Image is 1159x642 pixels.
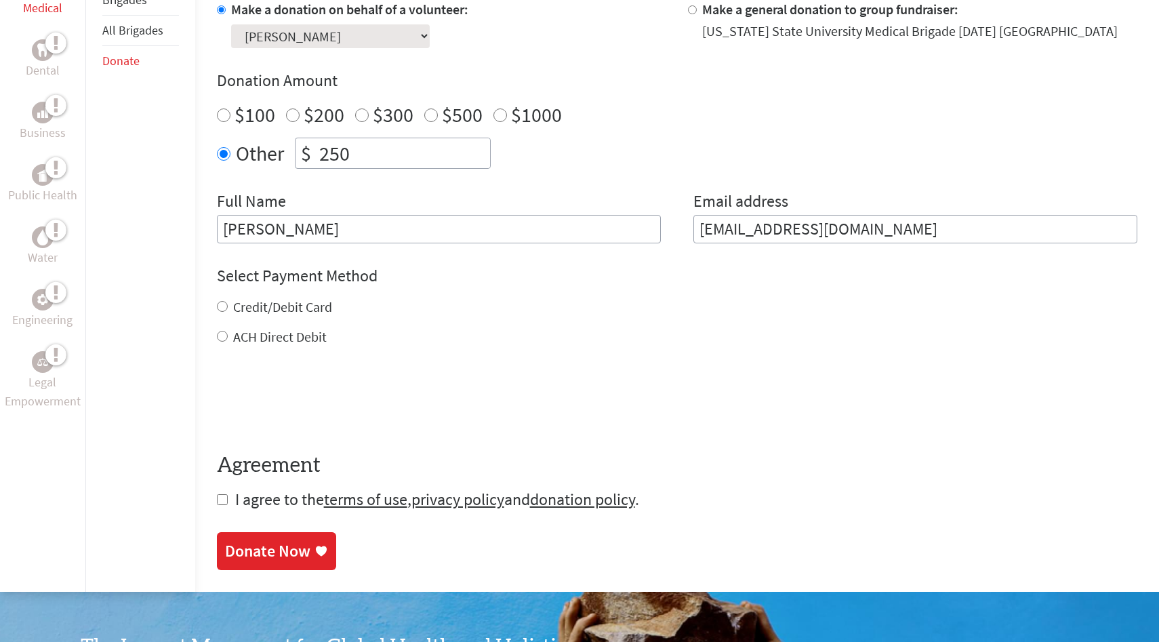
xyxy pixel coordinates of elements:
div: Water [32,226,54,248]
p: Engineering [12,310,73,329]
p: Dental [26,61,60,80]
label: Email address [693,190,788,215]
label: Credit/Debit Card [233,298,332,315]
div: $ [296,138,317,168]
a: EngineeringEngineering [12,289,73,329]
label: $1000 [511,102,562,127]
a: Donate Now [217,532,336,570]
a: WaterWater [28,226,58,267]
label: Make a donation on behalf of a volunteer: [231,1,468,18]
div: Public Health [32,164,54,186]
label: Full Name [217,190,286,215]
input: Enter Full Name [217,215,661,243]
label: Make a general donation to group fundraiser: [702,1,958,18]
li: All Brigades [102,16,179,46]
a: BusinessBusiness [20,102,66,142]
div: Business [32,102,54,123]
p: Business [20,123,66,142]
span: I agree to the , and . [235,489,639,510]
p: Water [28,248,58,267]
p: Legal Empowerment [3,373,83,411]
h4: Agreement [217,454,1137,478]
input: Your Email [693,215,1137,243]
label: Other [236,138,284,169]
p: Public Health [8,186,77,205]
div: Legal Empowerment [32,351,54,373]
img: Engineering [37,294,48,305]
a: All Brigades [102,22,163,38]
a: DentalDental [26,39,60,80]
div: Donate Now [225,540,310,562]
label: $100 [235,102,275,127]
a: Public HealthPublic Health [8,164,77,205]
img: Legal Empowerment [37,358,48,366]
img: Dental [37,44,48,57]
div: Engineering [32,289,54,310]
h4: Donation Amount [217,70,1137,92]
a: Legal EmpowermentLegal Empowerment [3,351,83,411]
div: Dental [32,39,54,61]
label: $500 [442,102,483,127]
div: [US_STATE] State University Medical Brigade [DATE] [GEOGRAPHIC_DATA] [702,22,1118,41]
iframe: reCAPTCHA [217,374,423,426]
img: Public Health [37,168,48,182]
label: $200 [304,102,344,127]
img: Water [37,230,48,245]
img: Business [37,107,48,118]
a: Donate [102,53,140,68]
a: terms of use [324,489,407,510]
a: privacy policy [411,489,504,510]
a: donation policy [530,489,635,510]
h4: Select Payment Method [217,265,1137,287]
input: Enter Amount [317,138,490,168]
label: $300 [373,102,413,127]
label: ACH Direct Debit [233,328,327,345]
li: Donate [102,46,179,76]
